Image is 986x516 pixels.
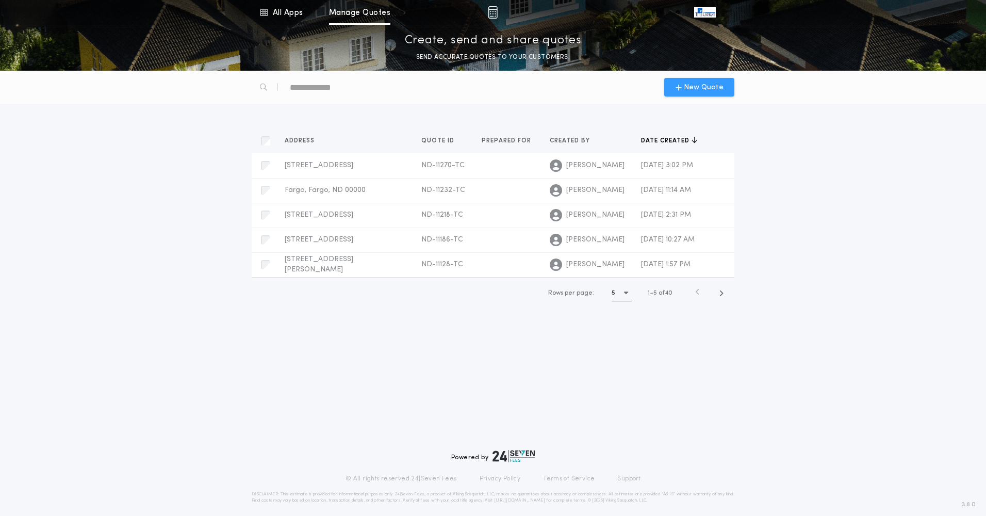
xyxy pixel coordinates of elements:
span: ND-11232-TC [421,186,465,194]
span: Rows per page: [548,290,594,296]
span: ND-11128-TC [421,261,463,268]
span: [STREET_ADDRESS][PERSON_NAME] [285,255,353,273]
span: [STREET_ADDRESS] [285,211,353,219]
img: vs-icon [694,7,716,18]
p: Create, send and share quotes [405,33,582,49]
p: © All rights reserved. 24|Seven Fees [346,475,457,483]
span: [DATE] 1:57 PM [641,261,691,268]
a: Privacy Policy [480,475,521,483]
span: 3.8.0 [962,500,976,509]
span: New Quote [684,82,724,93]
span: Quote ID [421,137,456,145]
span: 1 [648,290,650,296]
span: [PERSON_NAME] [566,185,625,196]
span: Prepared for [482,137,533,145]
button: Created by [550,136,598,146]
img: logo [492,450,535,462]
span: [DATE] 10:27 AM [641,236,695,244]
div: Powered by [451,450,535,462]
img: img [488,6,498,19]
span: [PERSON_NAME] [566,235,625,245]
span: ND-11270-TC [421,162,465,169]
span: Fargo, Fargo, ND 00000 [285,186,366,194]
span: [PERSON_NAME] [566,160,625,171]
span: [DATE] 2:31 PM [641,211,691,219]
span: [STREET_ADDRESS] [285,236,353,244]
a: [URL][DOMAIN_NAME] [494,498,545,503]
a: Support [617,475,640,483]
p: SEND ACCURATE QUOTES TO YOUR CUSTOMERS. [416,52,570,62]
a: Terms of Service [543,475,595,483]
button: 5 [612,285,632,301]
h1: 5 [612,288,615,298]
span: Address [285,137,317,145]
button: New Quote [664,78,734,96]
button: Quote ID [421,136,462,146]
span: Created by [550,137,592,145]
span: of 40 [659,288,672,298]
button: Address [285,136,322,146]
span: [DATE] 3:02 PM [641,162,693,169]
span: [PERSON_NAME] [566,260,625,270]
span: [DATE] 11:14 AM [641,186,691,194]
span: ND-11218-TC [421,211,463,219]
span: [PERSON_NAME] [566,210,625,220]
span: 5 [653,290,657,296]
span: [STREET_ADDRESS] [285,162,353,169]
span: ND-11186-TC [421,236,463,244]
p: DISCLAIMER: This estimate is provided for informational purposes only. 24|Seven Fees, a product o... [252,491,734,504]
span: Date created [641,137,692,145]
button: Date created [641,136,697,146]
